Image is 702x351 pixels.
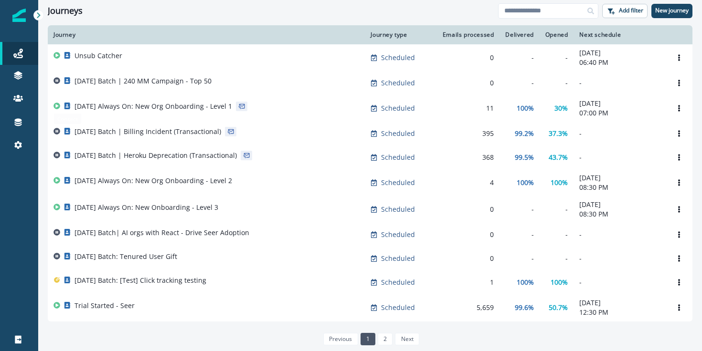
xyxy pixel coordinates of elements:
[505,230,533,239] div: -
[74,102,232,111] p: [DATE] Always On: New Org Onboarding - Level 1
[505,53,533,62] div: -
[74,276,206,285] p: [DATE] Batch: [Test] Click tracking testing
[48,321,692,348] a: Added Integration - GitHub (Troubleshoot)Scheduled0--[DATE]11:30 AMOptions
[48,122,692,145] a: [DATE] Batch | Billing Incident (Transactional)Scheduled39599.2%37.3%-Options
[579,108,660,118] p: 07:00 PM
[545,31,568,39] div: Opened
[515,153,534,162] p: 99.5%
[545,254,568,263] div: -
[381,278,415,287] p: Scheduled
[651,4,692,18] button: New journey
[671,300,687,315] button: Options
[579,254,660,263] p: -
[440,31,494,39] div: Emails processed
[381,230,415,239] p: Scheduled
[505,31,533,39] div: Delivered
[551,278,568,287] p: 100%
[554,103,568,113] p: 30%
[74,176,232,186] p: [DATE] Always On: New Org Onboarding - Level 2
[381,129,415,138] p: Scheduled
[517,278,534,287] p: 100%
[48,223,692,247] a: [DATE] Batch| AI orgs with React - Drive Seer AdoptionScheduled0---Options
[321,333,419,345] ul: Pagination
[74,301,135,310] p: Trial Started - Seer
[545,78,568,88] div: -
[74,228,249,237] p: [DATE] Batch| AI orgs with React - Drive Seer Adoption
[671,202,687,217] button: Options
[48,145,692,169] a: [DATE] Batch | Heroku Deprecation (Transactional)Scheduled36899.5%43.7%-Options
[549,153,568,162] p: 43.7%
[517,103,534,113] p: 100%
[440,178,494,187] div: 4
[381,53,415,62] p: Scheduled
[48,95,692,122] a: [DATE] Always On: New Org Onboarding - Level 1Scheduled11100%30%[DATE]07:00 PMOptions
[579,173,660,183] p: [DATE]
[74,127,221,136] p: [DATE] Batch | Billing Incident (Transactional)
[48,247,692,270] a: [DATE] Batch: Tenured User GiftScheduled0---Options
[579,209,660,219] p: 08:30 PM
[378,333,393,345] a: Page 2
[545,230,568,239] div: -
[74,76,212,86] p: [DATE] Batch | 240 MM Campaign - Top 50
[440,230,494,239] div: 0
[371,31,428,39] div: Journey type
[12,9,26,22] img: Inflection
[440,153,494,162] div: 368
[671,76,687,90] button: Options
[505,254,533,263] div: -
[579,31,660,39] div: Next schedule
[74,151,237,160] p: [DATE] Batch | Heroku Deprecation (Transactional)
[579,58,660,67] p: 06:40 PM
[74,51,122,61] p: Unsub Catcher
[48,294,692,321] a: Trial Started - SeerScheduled5,65999.6%50.7%[DATE]12:30 PMOptions
[505,205,533,214] div: -
[381,205,415,214] p: Scheduled
[579,298,660,308] p: [DATE]
[381,178,415,187] p: Scheduled
[549,129,568,138] p: 37.3%
[381,153,415,162] p: Scheduled
[440,278,494,287] div: 1
[381,254,415,263] p: Scheduled
[515,129,534,138] p: 99.2%
[671,126,687,141] button: Options
[579,153,660,162] p: -
[395,333,419,345] a: Next page
[440,303,494,312] div: 5,659
[579,99,660,108] p: [DATE]
[671,227,687,242] button: Options
[671,251,687,266] button: Options
[440,53,494,62] div: 0
[440,103,494,113] div: 11
[579,78,660,88] p: -
[440,254,494,263] div: 0
[545,205,568,214] div: -
[48,6,83,16] h1: Journeys
[655,7,689,14] p: New journey
[545,53,568,62] div: -
[671,101,687,115] button: Options
[74,252,177,261] p: [DATE] Batch: Tenured User Gift
[381,103,415,113] p: Scheduled
[579,308,660,317] p: 12:30 PM
[551,178,568,187] p: 100%
[619,7,643,14] p: Add filter
[671,275,687,289] button: Options
[48,44,692,71] a: Unsub CatcherScheduled0--[DATE]06:40 PMOptions
[361,333,375,345] a: Page 1 is your current page
[381,303,415,312] p: Scheduled
[517,178,534,187] p: 100%
[48,71,692,95] a: [DATE] Batch | 240 MM Campaign - Top 50Scheduled0---Options
[549,303,568,312] p: 50.7%
[602,4,648,18] button: Add filter
[671,175,687,190] button: Options
[381,78,415,88] p: Scheduled
[48,196,692,223] a: [DATE] Always On: New Onboarding - Level 3Scheduled0--[DATE]08:30 PMOptions
[579,129,660,138] p: -
[579,48,660,58] p: [DATE]
[579,183,660,192] p: 08:30 PM
[53,31,359,39] div: Journey
[671,150,687,165] button: Options
[579,200,660,209] p: [DATE]
[505,78,533,88] div: -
